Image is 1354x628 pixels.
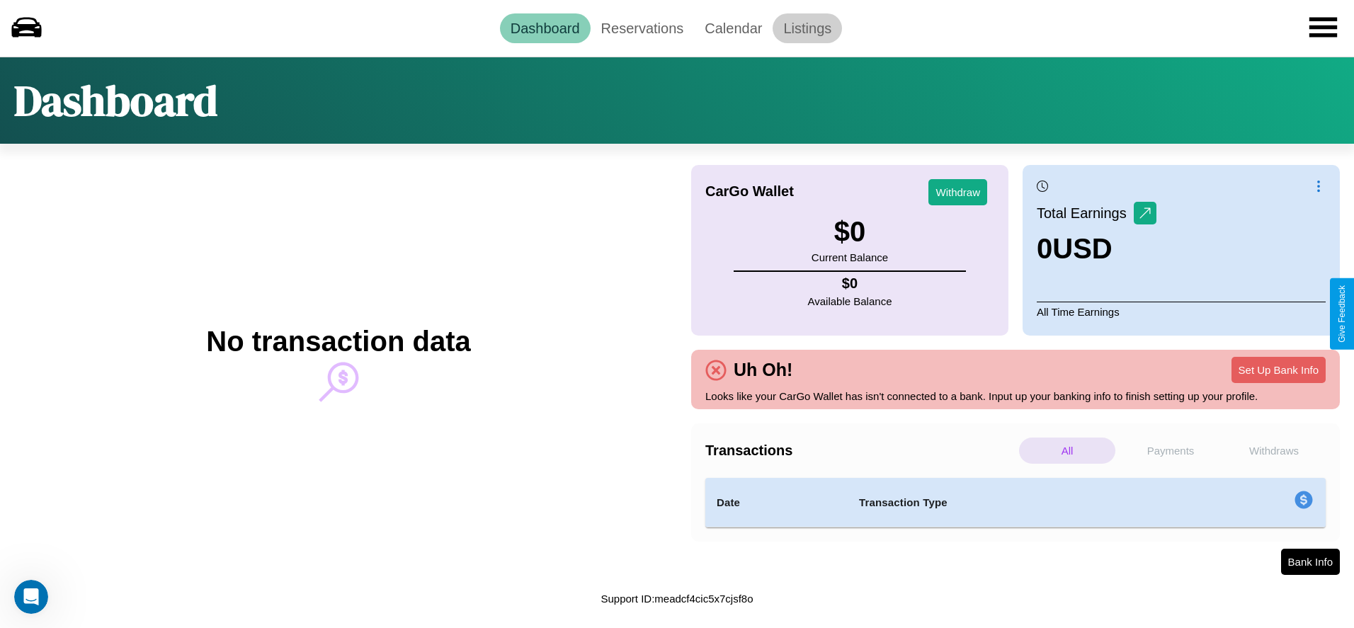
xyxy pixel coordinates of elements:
[812,216,888,248] h3: $ 0
[1019,438,1115,464] p: All
[1037,302,1326,321] p: All Time Earnings
[1231,357,1326,383] button: Set Up Bank Info
[601,589,753,608] p: Support ID: meadcf4cic5x7cjsf8o
[1281,549,1340,575] button: Bank Info
[705,387,1326,406] p: Looks like your CarGo Wallet has isn't connected to a bank. Input up your banking info to finish ...
[705,443,1015,459] h4: Transactions
[705,478,1326,527] table: simple table
[14,580,48,614] iframe: Intercom live chat
[1337,285,1347,343] div: Give Feedback
[1122,438,1219,464] p: Payments
[773,13,842,43] a: Listings
[1226,438,1322,464] p: Withdraws
[812,248,888,267] p: Current Balance
[1037,233,1156,265] h3: 0 USD
[808,292,892,311] p: Available Balance
[14,72,217,130] h1: Dashboard
[591,13,695,43] a: Reservations
[1037,200,1134,226] p: Total Earnings
[694,13,773,43] a: Calendar
[500,13,591,43] a: Dashboard
[727,360,800,380] h4: Uh Oh!
[705,183,794,200] h4: CarGo Wallet
[808,275,892,292] h4: $ 0
[928,179,987,205] button: Withdraw
[717,494,836,511] h4: Date
[859,494,1179,511] h4: Transaction Type
[206,326,470,358] h2: No transaction data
